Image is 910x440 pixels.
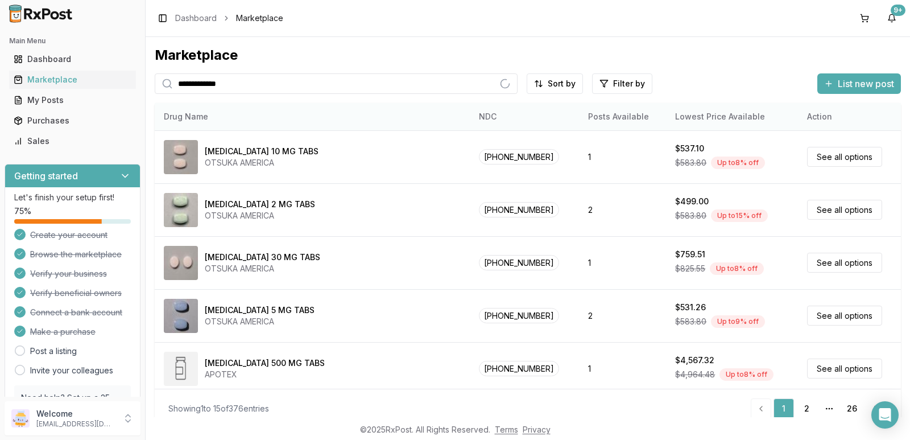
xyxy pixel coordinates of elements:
button: List new post [817,73,901,94]
button: Filter by [592,73,652,94]
span: [PHONE_NUMBER] [479,308,559,323]
a: 2 [796,398,817,419]
span: $583.80 [675,157,706,168]
button: My Posts [5,91,140,109]
a: See all options [807,253,882,273]
nav: breadcrumb [175,13,283,24]
td: 1 [579,342,667,395]
a: Go to next page [864,398,887,419]
span: $4,964.48 [675,369,715,380]
button: Sales [5,132,140,150]
p: [EMAIL_ADDRESS][DOMAIN_NAME] [36,420,115,429]
td: 2 [579,289,667,342]
td: 1 [579,236,667,289]
span: $825.55 [675,263,705,274]
div: Showing 1 to 15 of 376 entries [168,403,269,414]
h2: Main Menu [9,36,136,46]
a: Terms [495,425,518,434]
a: Post a listing [30,346,77,357]
th: NDC [470,103,578,130]
th: Posts Available [579,103,667,130]
span: Make a purchase [30,326,96,338]
div: OTSUKA AMERICA [205,157,318,168]
img: Abilify 2 MG TABS [164,193,198,227]
div: Up to 15 % off [711,209,768,222]
div: My Posts [14,94,131,106]
div: [MEDICAL_DATA] 30 MG TABS [205,252,320,263]
span: [PHONE_NUMBER] [479,361,559,376]
div: APOTEX [205,369,325,380]
div: OTSUKA AMERICA [205,263,320,274]
nav: pagination [751,398,887,419]
div: [MEDICAL_DATA] 2 MG TABS [205,199,315,210]
div: 9+ [891,5,905,16]
span: Marketplace [236,13,283,24]
span: Verify your business [30,268,107,279]
a: See all options [807,306,882,326]
img: Abilify 10 MG TABS [164,140,198,174]
button: Purchases [5,112,140,130]
span: Verify beneficial owners [30,287,122,299]
td: 1 [579,130,667,183]
th: Action [798,103,901,130]
span: 75 % [14,205,31,217]
button: 9+ [883,9,901,27]
img: User avatar [11,409,30,427]
a: Invite your colleagues [30,365,113,376]
th: Lowest Price Available [666,103,797,130]
img: RxPost Logo [5,5,77,23]
button: Marketplace [5,71,140,89]
th: Drug Name [155,103,470,130]
a: Privacy [523,425,551,434]
a: See all options [807,200,882,220]
div: Marketplace [155,46,901,64]
span: [PHONE_NUMBER] [479,255,559,270]
h3: Getting started [14,169,78,183]
img: Abilify 5 MG TABS [164,299,198,333]
div: Dashboard [14,54,131,65]
div: OTSUKA AMERICA [205,210,315,221]
div: $537.10 [675,143,704,154]
a: 26 [842,398,862,419]
span: [PHONE_NUMBER] [479,202,559,217]
div: Open Intercom Messenger [871,401,899,429]
a: Dashboard [9,49,136,69]
div: [MEDICAL_DATA] 10 MG TABS [205,146,318,157]
span: [PHONE_NUMBER] [479,149,559,165]
p: Welcome [36,408,115,420]
span: Browse the marketplace [30,249,122,260]
div: $531.26 [675,302,706,313]
a: Dashboard [175,13,217,24]
span: $583.80 [675,210,706,221]
div: Sales [14,135,131,147]
span: Connect a bank account [30,307,122,318]
a: Purchases [9,110,136,131]
button: Dashboard [5,50,140,68]
a: See all options [807,359,882,379]
div: Up to 8 % off [711,157,765,169]
a: Sales [9,131,136,151]
a: See all options [807,147,882,167]
p: Need help? Set up a 25 minute call with our team to set up. [21,392,124,426]
span: List new post [838,77,894,91]
a: List new post [817,79,901,91]
div: Up to 8 % off [719,368,773,381]
span: Create your account [30,229,107,241]
td: 2 [579,183,667,236]
span: Sort by [548,78,576,89]
div: Purchases [14,115,131,126]
div: Marketplace [14,74,131,85]
div: $759.51 [675,249,705,260]
div: $4,567.32 [675,355,714,366]
a: Marketplace [9,69,136,90]
span: Filter by [613,78,645,89]
div: Up to 9 % off [711,315,765,328]
img: Abiraterone Acetate 500 MG TABS [164,352,198,386]
div: $499.00 [675,196,709,207]
button: Sort by [527,73,583,94]
a: My Posts [9,90,136,110]
div: [MEDICAL_DATA] 5 MG TABS [205,305,315,316]
div: [MEDICAL_DATA] 500 MG TABS [205,357,325,369]
a: 1 [773,398,794,419]
div: OTSUKA AMERICA [205,316,315,327]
